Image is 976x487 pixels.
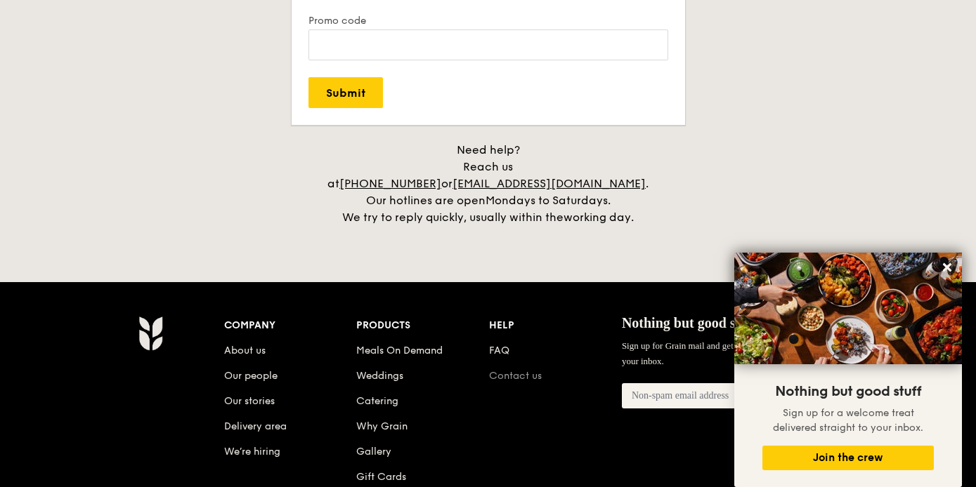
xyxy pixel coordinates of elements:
[453,177,646,190] a: [EMAIL_ADDRESS][DOMAIN_NAME]
[224,420,287,432] a: Delivery area
[489,316,622,335] div: Help
[313,142,664,226] div: Need help? Reach us at or . Our hotlines are open We try to reply quickly, usually within the
[356,370,403,382] a: Weddings
[224,316,357,335] div: Company
[762,446,934,470] button: Join the crew
[622,383,778,408] input: Non-spam email address
[734,253,962,364] img: DSC07876-Edit02-Large.jpeg
[356,316,489,335] div: Products
[224,370,278,382] a: Our people
[308,77,383,108] input: Submit
[356,420,408,432] a: Why Grain
[486,194,611,207] span: Mondays to Saturdays.
[622,340,869,366] span: Sign up for Grain mail and get a welcome treat delivered straight to your inbox.
[224,446,280,458] a: We’re hiring
[356,395,398,407] a: Catering
[489,345,509,356] a: FAQ
[622,315,757,331] span: Nothing but good stuff
[356,345,443,356] a: Meals On Demand
[224,395,275,407] a: Our stories
[773,407,923,434] span: Sign up for a welcome treat delivered straight to your inbox.
[564,211,634,224] span: working day.
[339,177,441,190] a: [PHONE_NUMBER]
[356,446,391,458] a: Gallery
[489,370,542,382] a: Contact us
[138,316,163,351] img: AYc88T3wAAAABJRU5ErkJggg==
[224,345,266,356] a: About us
[308,15,668,27] label: Promo code
[356,471,406,483] a: Gift Cards
[775,383,921,400] span: Nothing but good stuff
[936,256,958,279] button: Close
